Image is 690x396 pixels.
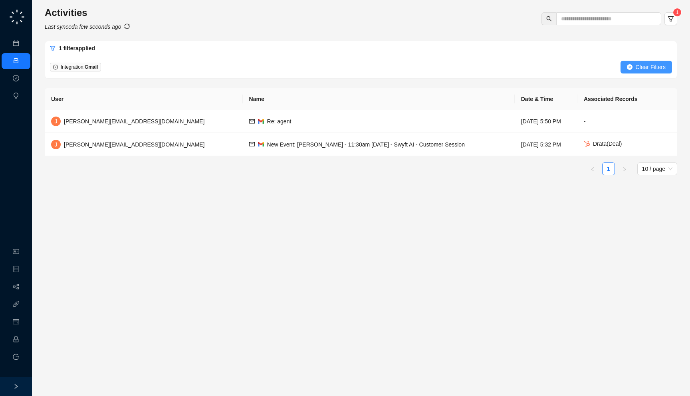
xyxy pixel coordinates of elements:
[586,162,599,175] li: Previous Page
[521,118,561,125] span: [DATE] 5:50 PM
[668,16,674,22] span: filter
[642,163,672,175] span: 10 / page
[258,142,264,147] img: gmail-BGivzU6t.png
[243,88,515,110] th: Name
[618,162,631,175] button: right
[590,167,595,172] span: left
[621,61,672,73] button: Clear Filters
[45,6,130,19] h3: Activities
[627,64,632,70] span: close-circle
[637,162,677,175] div: Page Size
[515,88,577,110] th: Date & Time
[593,141,622,147] span: Drata ( Deal )
[577,88,677,110] th: Associated Records
[13,354,19,360] span: logout
[267,118,291,125] span: Re: agent
[249,141,255,147] span: mail
[618,162,631,175] li: Next Page
[59,45,95,51] span: 1 filter applied
[64,141,204,148] span: [PERSON_NAME][EMAIL_ADDRESS][DOMAIN_NAME]
[586,162,599,175] button: left
[622,167,627,172] span: right
[64,118,204,125] span: [PERSON_NAME][EMAIL_ADDRESS][DOMAIN_NAME]
[249,119,255,124] span: mail
[45,88,243,110] th: User
[79,28,97,34] span: Pylon
[258,119,264,123] img: gmail-BGivzU6t.png
[546,16,552,22] span: search
[56,28,97,34] a: Powered byPylon
[85,64,98,70] b: Gmail
[584,141,590,147] img: hubspot-DkpyWjJb.png
[50,46,56,51] span: filter
[676,10,679,15] span: 1
[124,24,130,29] span: sync
[673,8,681,16] sup: 1
[521,141,561,148] span: [DATE] 5:32 PM
[603,163,615,175] a: 1
[53,65,58,69] span: info-circle
[55,117,57,126] span: J
[267,141,465,148] span: New Event: [PERSON_NAME] - 11:30am [DATE] - Swyft AI - Customer Session
[8,8,26,26] img: logo-small-C4UdH2pc.png
[61,64,98,70] span: Integration:
[636,63,666,71] span: Clear Filters
[13,384,19,389] span: right
[577,110,677,133] td: -
[45,24,121,30] i: Last synced a few seconds ago
[55,140,57,149] span: J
